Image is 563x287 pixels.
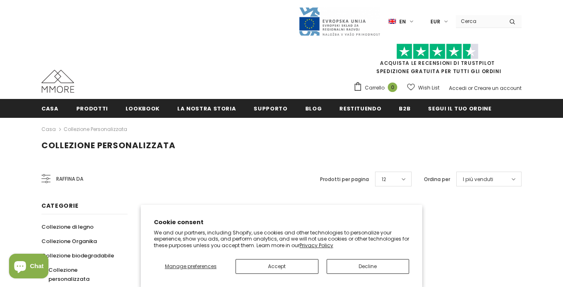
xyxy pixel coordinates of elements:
span: Casa [41,105,59,113]
a: Lookbook [126,99,160,117]
a: Acquista le recensioni di TrustPilot [380,60,495,67]
a: La nostra storia [177,99,236,117]
span: Lookbook [126,105,160,113]
span: EUR [430,18,440,26]
img: Casi MMORE [41,70,74,93]
a: Wish List [407,80,439,95]
a: supporto [254,99,287,117]
span: La nostra storia [177,105,236,113]
span: or [468,85,473,92]
a: Accedi [449,85,467,92]
img: Fidati di Pilot Stars [396,44,478,60]
span: Raffina da [56,174,83,184]
span: Collezione personalizzata [41,140,176,151]
a: Prodotti [76,99,108,117]
a: Creare un account [474,85,522,92]
a: Privacy Policy [300,242,333,249]
span: Segui il tuo ordine [428,105,491,113]
label: Ordina per [424,175,450,184]
label: Prodotti per pagina [320,175,369,184]
span: 0 [388,83,397,92]
span: SPEDIZIONE GRATUITA PER TUTTI GLI ORDINI [353,47,522,75]
a: Collezione personalizzata [64,126,127,133]
span: Blog [305,105,322,113]
span: Collezione biodegradabile [41,252,114,259]
img: Javni Razpis [298,7,380,37]
a: Collezione biodegradabile [41,248,114,263]
a: Collezione Organika [41,234,97,248]
a: Restituendo [339,99,381,117]
span: Restituendo [339,105,381,113]
span: supporto [254,105,287,113]
img: i-lang-1.png [389,18,396,25]
button: Accept [236,259,318,274]
a: Segui il tuo ordine [428,99,491,117]
span: Collezione Organika [41,237,97,245]
a: Javni Razpis [298,18,380,25]
span: Manage preferences [165,263,217,270]
inbox-online-store-chat: Shopify online store chat [7,254,51,280]
span: Categorie [41,202,78,210]
a: Carrello 0 [353,82,401,94]
button: Decline [327,259,409,274]
span: Prodotti [76,105,108,113]
span: Collezione di legno [41,223,94,231]
span: 12 [382,175,386,184]
button: Manage preferences [154,259,227,274]
span: Carrello [365,84,384,92]
span: Collezione personalizzata [48,266,89,283]
span: B2B [399,105,410,113]
a: Collezione personalizzata [41,263,119,286]
h2: Cookie consent [154,218,409,227]
span: en [399,18,406,26]
a: Collezione di legno [41,220,94,234]
a: Blog [305,99,322,117]
p: We and our partners, including Shopify, use cookies and other technologies to personalize your ex... [154,230,409,249]
a: Casa [41,124,56,134]
span: Wish List [418,84,439,92]
a: Casa [41,99,59,117]
input: Search Site [456,15,503,27]
span: I più venduti [463,175,493,184]
a: B2B [399,99,410,117]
